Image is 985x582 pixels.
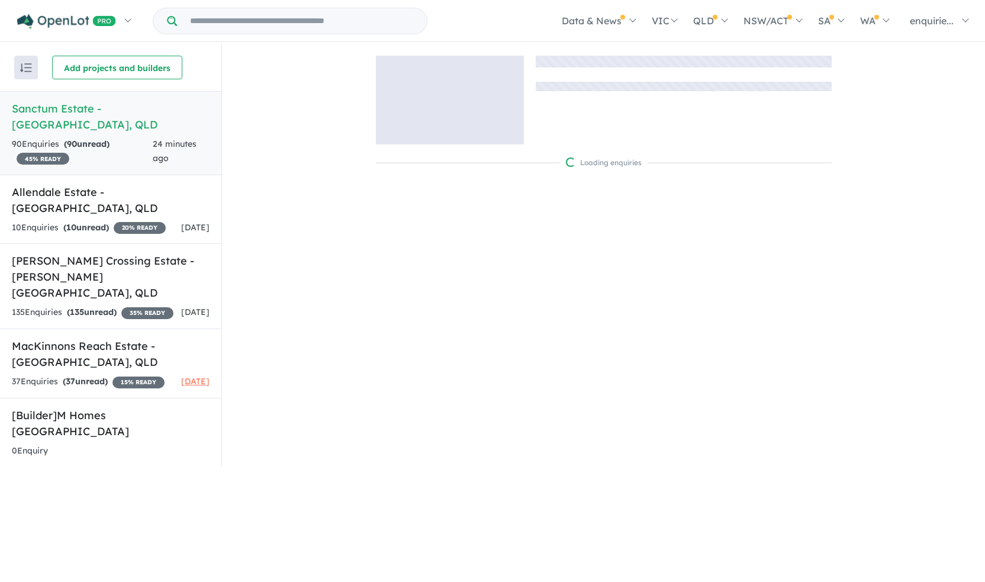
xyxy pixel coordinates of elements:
span: enquirie... [910,15,954,27]
strong: ( unread) [63,222,109,233]
img: Openlot PRO Logo White [17,14,116,29]
div: 0 Enquir y [12,444,48,458]
h5: MacKinnons Reach Estate - [GEOGRAPHIC_DATA] , QLD [12,338,210,370]
span: [DATE] [181,307,210,317]
span: 24 minutes ago [153,139,197,163]
strong: ( unread) [63,376,108,387]
span: 37 [66,376,75,387]
div: 10 Enquir ies [12,221,166,235]
span: 15 % READY [112,377,165,388]
div: 90 Enquir ies [12,137,153,166]
h5: [PERSON_NAME] Crossing Estate - [PERSON_NAME][GEOGRAPHIC_DATA] , QLD [12,253,210,301]
div: Loading enquiries [566,157,642,169]
h5: Sanctum Estate - [GEOGRAPHIC_DATA] , QLD [12,101,210,133]
span: [DATE] [181,376,210,387]
span: 35 % READY [121,307,173,319]
span: 90 [67,139,77,149]
img: sort.svg [20,63,32,72]
span: 20 % READY [114,222,166,234]
div: 135 Enquir ies [12,306,173,320]
span: 10 [66,222,76,233]
strong: ( unread) [67,307,117,317]
strong: ( unread) [64,139,110,149]
div: 37 Enquir ies [12,375,165,389]
h5: [Builder] M Homes [GEOGRAPHIC_DATA] [12,407,210,439]
span: 45 % READY [17,153,69,165]
input: Try estate name, suburb, builder or developer [179,8,424,34]
h5: Allendale Estate - [GEOGRAPHIC_DATA] , QLD [12,184,210,216]
span: 135 [70,307,84,317]
span: [DATE] [181,222,210,233]
button: Add projects and builders [52,56,182,79]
